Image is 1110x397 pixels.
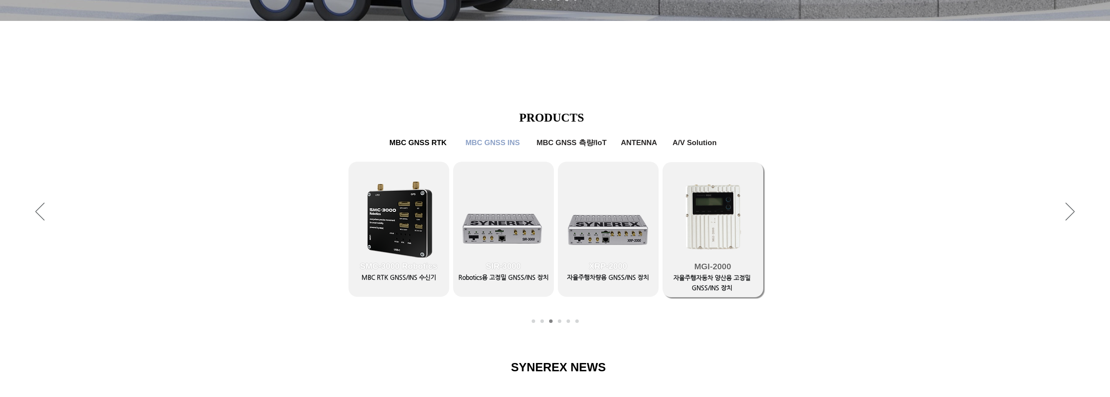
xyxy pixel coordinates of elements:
button: 다음 [1066,203,1075,222]
a: MBC GNSS RTK1 [532,319,535,323]
a: MBC GNSS INS [460,134,526,152]
span: XRP-2000 [589,261,627,271]
a: SIR-3000 [453,162,554,297]
a: SMC-3000 Robotics [348,162,449,297]
span: ANTENNA [621,139,657,147]
a: MGI-2000 [663,162,763,297]
button: 이전 [35,203,44,222]
a: MBC GNSS 측량/IoT [558,319,561,323]
span: SMC-3000 Robotics [360,261,437,271]
span: MBC GNSS INS [465,139,520,147]
span: PRODUCTS [519,111,584,124]
span: MGI-2000 [694,262,731,271]
nav: 슬라이드 [529,319,581,323]
span: SIR-3000 [486,261,521,271]
span: A/V Solution [673,139,717,147]
span: SYNEREX NEWS [511,361,606,374]
a: ANTENNA [567,319,570,323]
a: ANTENNA [617,134,661,152]
a: MBC GNSS 측량/IoT [530,134,614,152]
a: MBC GNSS INS [549,319,553,323]
a: XRP-2000 [558,162,659,297]
a: A/V Solution [666,134,724,152]
span: MBC GNSS RTK [389,139,447,147]
a: MBC GNSS RTK [383,134,453,152]
iframe: Wix Chat [1010,360,1110,397]
span: MBC GNSS 측량/IoT [536,138,607,148]
a: A/V Solution [575,319,579,323]
a: MBC GNSS RTK2 [540,319,544,323]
